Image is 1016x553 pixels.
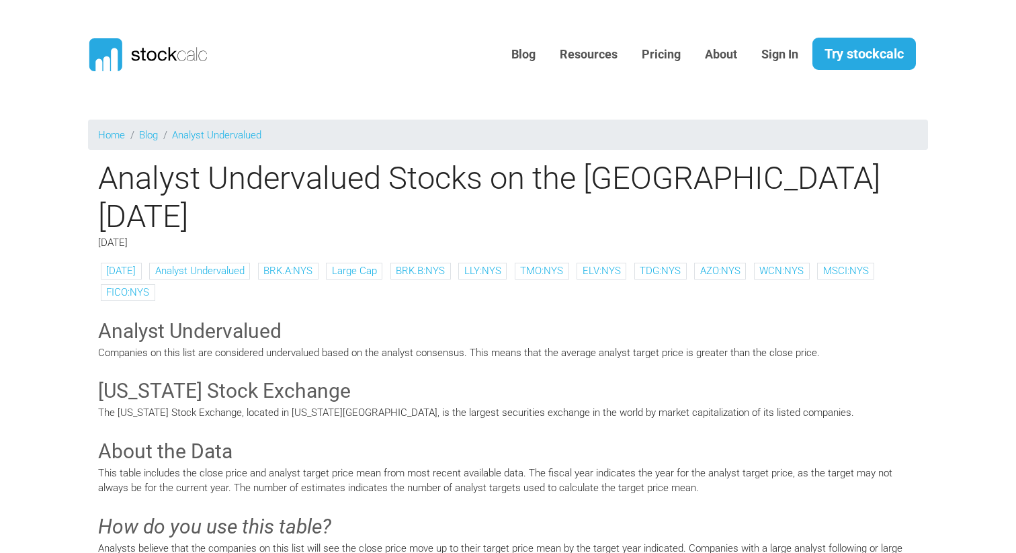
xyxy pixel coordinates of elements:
[501,38,546,71] a: Blog
[464,265,501,277] a: LLY:NYS
[88,120,928,150] nav: breadcrumb
[139,129,158,141] a: Blog
[98,345,918,361] p: Companies on this list are considered undervalued based on the analyst consensus. This means that...
[98,377,918,405] h3: [US_STATE] Stock Exchange
[106,265,136,277] a: [DATE]
[520,265,563,277] a: TMO:NYS
[695,38,747,71] a: About
[550,38,628,71] a: Resources
[751,38,808,71] a: Sign In
[700,265,740,277] a: AZO:NYS
[98,129,125,141] a: Home
[155,265,245,277] a: Analyst Undervalued
[98,513,918,541] h3: How do you use this table?
[759,265,804,277] a: WCN:NYS
[98,405,918,421] p: The [US_STATE] Stock Exchange, located in [US_STATE][GEOGRAPHIC_DATA], is the largest securities ...
[98,317,918,345] h3: Analyst Undervalued
[88,159,928,235] h1: Analyst Undervalued Stocks on the [GEOGRAPHIC_DATA] [DATE]
[632,38,691,71] a: Pricing
[98,437,918,466] h3: About the Data
[98,237,128,249] span: [DATE]
[263,265,312,277] a: BRK.A:NYS
[106,286,149,298] a: FICO:NYS
[332,265,377,277] a: Large Cap
[823,265,869,277] a: MSCI:NYS
[396,265,445,277] a: BRK.B:NYS
[98,466,918,496] p: This table includes the close price and analyst target price mean from most recent available data...
[172,129,261,141] a: Analyst Undervalued
[583,265,621,277] a: ELV:NYS
[640,265,681,277] a: TDG:NYS
[812,38,916,70] a: Try stockcalc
